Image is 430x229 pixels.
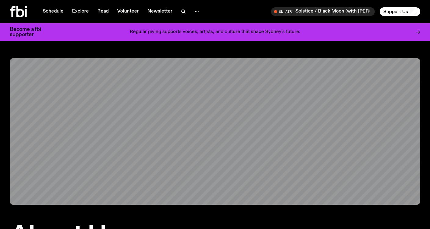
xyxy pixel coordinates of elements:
[380,7,420,16] button: Support Us
[130,29,300,35] p: Regular giving supports voices, artists, and culture that shape Sydney’s future.
[144,7,176,16] a: Newsletter
[68,7,92,16] a: Explore
[114,7,143,16] a: Volunteer
[39,7,67,16] a: Schedule
[271,7,375,16] button: On AirSolstice / Black Moon (with [PERSON_NAME])
[94,7,112,16] a: Read
[383,9,408,14] span: Support Us
[10,27,49,37] h3: Become a fbi supporter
